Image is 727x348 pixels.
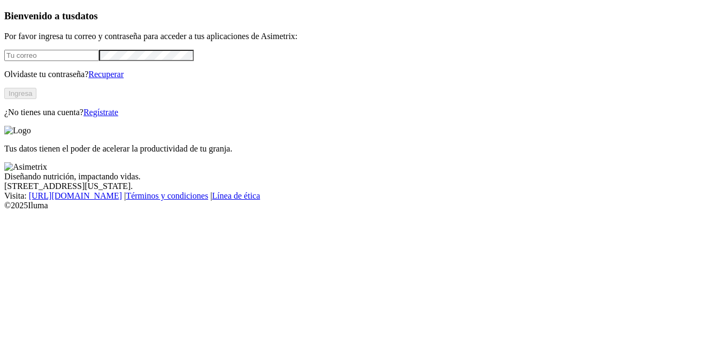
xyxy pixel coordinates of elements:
a: Recuperar [88,70,124,79]
span: datos [75,10,98,21]
h3: Bienvenido a tus [4,10,723,22]
a: Términos y condiciones [126,191,208,200]
div: Diseñando nutrición, impactando vidas. [4,172,723,181]
p: Tus datos tienen el poder de acelerar la productividad de tu granja. [4,144,723,154]
a: Regístrate [84,108,118,117]
div: Visita : | | [4,191,723,201]
div: © 2025 Iluma [4,201,723,210]
div: [STREET_ADDRESS][US_STATE]. [4,181,723,191]
p: ¿No tienes una cuenta? [4,108,723,117]
img: Asimetrix [4,162,47,172]
img: Logo [4,126,31,135]
a: [URL][DOMAIN_NAME] [29,191,122,200]
button: Ingresa [4,88,36,99]
a: Línea de ética [212,191,260,200]
p: Olvidaste tu contraseña? [4,70,723,79]
p: Por favor ingresa tu correo y contraseña para acceder a tus aplicaciones de Asimetrix: [4,32,723,41]
input: Tu correo [4,50,99,61]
